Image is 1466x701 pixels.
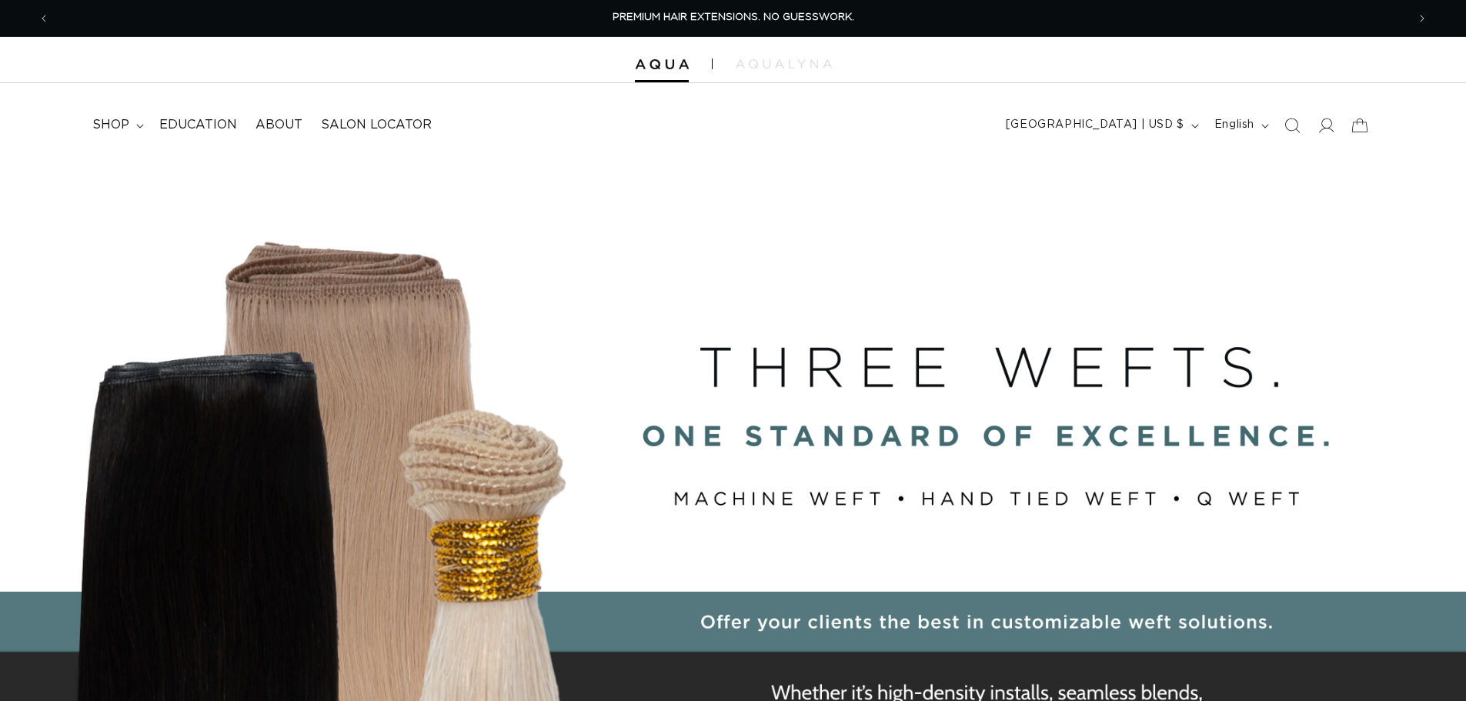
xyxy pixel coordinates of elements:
img: aqualyna.com [736,59,832,68]
summary: shop [83,108,150,142]
button: Previous announcement [27,4,61,33]
span: Education [159,117,237,133]
img: Aqua Hair Extensions [635,59,689,70]
button: [GEOGRAPHIC_DATA] | USD $ [997,111,1205,140]
span: PREMIUM HAIR EXTENSIONS. NO GUESSWORK. [613,12,854,22]
span: English [1214,117,1254,133]
summary: Search [1275,108,1309,142]
button: English [1205,111,1275,140]
a: Salon Locator [312,108,441,142]
span: About [255,117,302,133]
button: Next announcement [1405,4,1439,33]
span: Salon Locator [321,117,432,133]
span: shop [92,117,129,133]
a: About [246,108,312,142]
span: [GEOGRAPHIC_DATA] | USD $ [1006,117,1184,133]
a: Education [150,108,246,142]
